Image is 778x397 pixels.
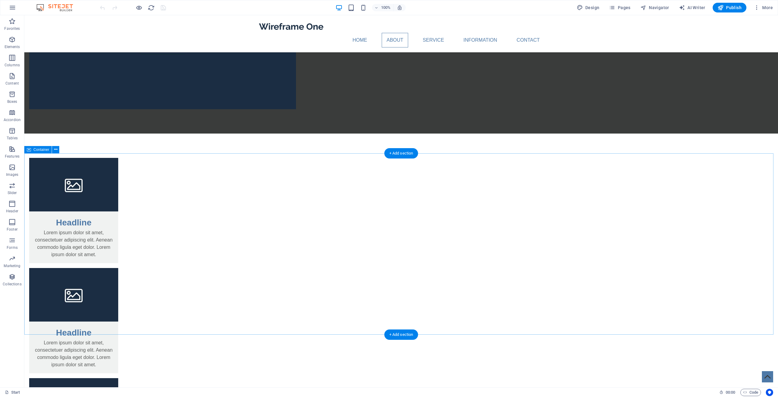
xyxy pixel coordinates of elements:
[638,3,672,12] button: Navigator
[640,5,669,11] span: Navigator
[726,389,735,396] span: 00 00
[766,389,773,396] button: Usercentrics
[577,5,600,11] span: Design
[574,3,602,12] div: Design (Ctrl+Alt+Y)
[397,5,402,10] i: On resize automatically adjust zoom level to fit chosen device.
[740,389,761,396] button: Code
[5,44,20,49] p: Elements
[5,389,20,396] a: Click to cancel selection. Double-click to open Pages
[6,172,19,177] p: Images
[135,4,143,11] button: Click here to leave preview mode and continue editing
[713,3,746,12] button: Publish
[147,4,155,11] button: reload
[743,389,758,396] span: Code
[7,245,18,250] p: Forms
[7,136,18,141] p: Tables
[8,190,17,195] p: Slider
[4,117,21,122] p: Accordion
[35,4,81,11] img: Editor Logo
[4,263,20,268] p: Marketing
[381,4,391,11] h6: 100%
[384,148,418,158] div: + Add section
[148,4,155,11] i: Reload page
[574,3,602,12] button: Design
[751,3,775,12] button: More
[5,63,20,68] p: Columns
[6,209,18,214] p: Header
[730,390,731,395] span: :
[384,329,418,340] div: + Add section
[609,5,630,11] span: Pages
[4,26,20,31] p: Favorites
[718,5,742,11] span: Publish
[7,227,18,232] p: Footer
[719,389,735,396] h6: Session time
[3,282,21,287] p: Collections
[607,3,633,12] button: Pages
[7,99,17,104] p: Boxes
[5,154,19,159] p: Features
[5,81,19,86] p: Content
[676,3,708,12] button: AI Writer
[754,5,773,11] span: More
[33,148,49,151] span: Container
[372,4,394,11] button: 100%
[679,5,705,11] span: AI Writer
